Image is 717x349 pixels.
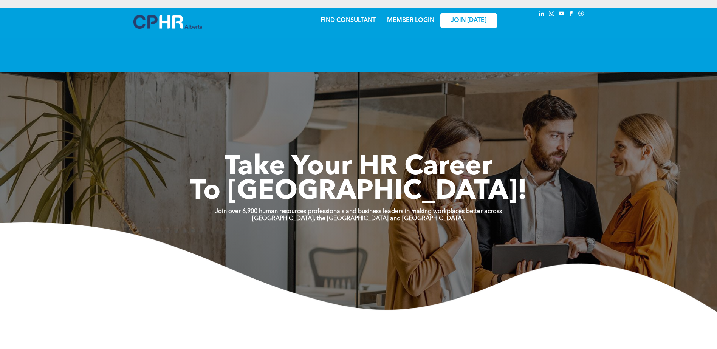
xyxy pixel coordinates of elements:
strong: Join over 6,900 human resources professionals and business leaders in making workplaces better ac... [215,208,502,215]
a: instagram [548,9,556,20]
a: JOIN [DATE] [440,13,497,28]
img: A blue and white logo for cp alberta [133,15,202,29]
a: FIND CONSULTANT [321,17,376,23]
a: facebook [567,9,576,20]
strong: [GEOGRAPHIC_DATA], the [GEOGRAPHIC_DATA] and [GEOGRAPHIC_DATA]. [252,216,465,222]
span: Take Your HR Career [225,154,492,181]
a: linkedin [538,9,546,20]
a: youtube [557,9,566,20]
a: MEMBER LOGIN [387,17,434,23]
a: Social network [577,9,585,20]
span: JOIN [DATE] [451,17,486,24]
span: To [GEOGRAPHIC_DATA]! [190,178,527,205]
